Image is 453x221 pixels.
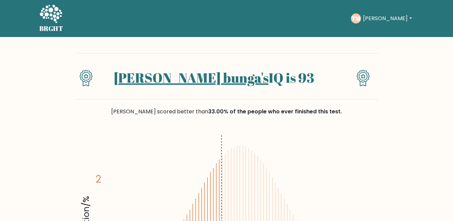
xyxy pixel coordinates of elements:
div: [PERSON_NAME] scored better than [76,108,378,116]
button: [PERSON_NAME] [361,14,414,23]
h1: IQ is 93 [104,70,323,86]
a: [PERSON_NAME] bunga's [114,69,269,87]
a: BRGHT [39,3,63,34]
text: TM [352,14,361,22]
tspan: 2 [95,172,101,186]
h5: BRGHT [39,25,63,33]
span: 33.00% of the people who ever finished this test. [208,108,342,115]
